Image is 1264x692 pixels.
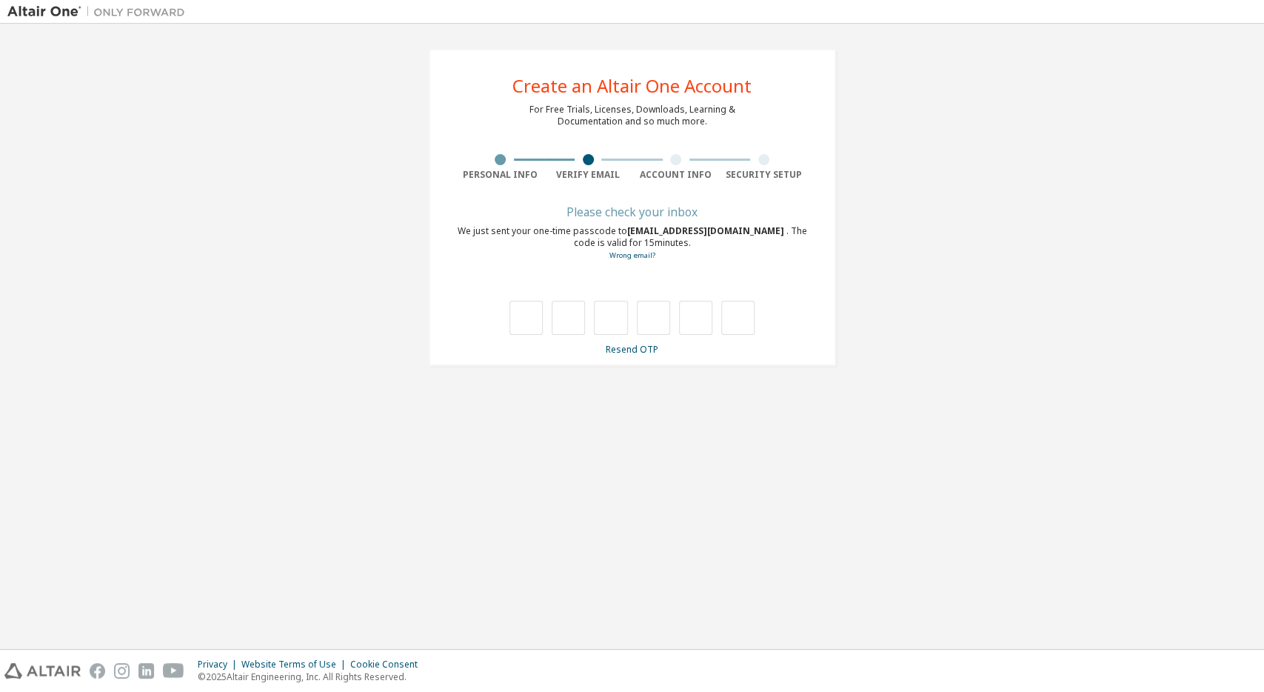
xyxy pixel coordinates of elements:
div: Please check your inbox [457,207,808,216]
img: linkedin.svg [138,663,154,679]
div: Privacy [198,659,241,671]
div: Account Info [632,169,720,181]
div: Personal Info [457,169,545,181]
img: instagram.svg [114,663,130,679]
p: © 2025 Altair Engineering, Inc. All Rights Reserved. [198,671,427,683]
div: Verify Email [544,169,632,181]
div: Security Setup [720,169,808,181]
div: For Free Trials, Licenses, Downloads, Learning & Documentation and so much more. [529,104,735,127]
img: Altair One [7,4,193,19]
div: Create an Altair One Account [512,77,752,95]
span: [EMAIL_ADDRESS][DOMAIN_NAME] [627,224,786,237]
a: Resend OTP [606,343,658,356]
div: Website Terms of Use [241,659,350,671]
img: altair_logo.svg [4,663,81,679]
img: youtube.svg [163,663,184,679]
div: Cookie Consent [350,659,427,671]
a: Go back to the registration form [609,250,655,260]
img: facebook.svg [90,663,105,679]
div: We just sent your one-time passcode to . The code is valid for 15 minutes. [457,225,808,262]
